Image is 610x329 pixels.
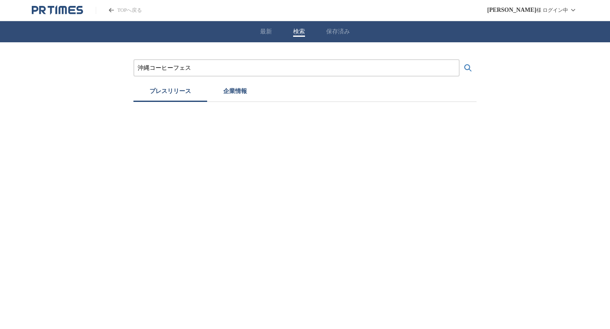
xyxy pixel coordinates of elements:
a: PR TIMESのトップページはこちら [96,7,142,14]
input: プレスリリースおよび企業を検索する [138,63,455,73]
button: 検索する [460,60,477,77]
button: プレスリリース [133,83,207,102]
button: 企業情報 [207,83,263,102]
a: PR TIMESのトップページはこちら [32,5,83,15]
button: 最新 [260,28,272,36]
button: 保存済み [326,28,350,36]
span: [PERSON_NAME] [487,7,536,14]
button: 検索 [293,28,305,36]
